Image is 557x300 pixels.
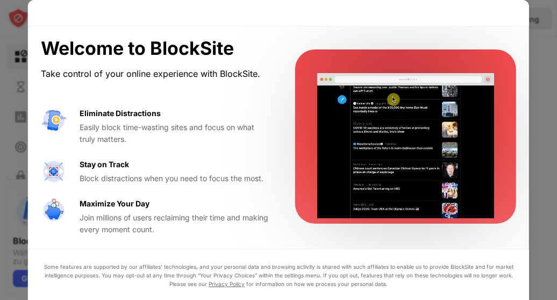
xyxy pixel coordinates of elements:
div: Join millions of users reclaiming their time and making every moment count. [80,212,269,236]
img: value-avoid-distractions.svg [41,108,67,133]
div: Eliminate Distractions [80,108,161,119]
img: value-focus.svg [41,159,67,184]
div: Block distractions when you need to focus the most. [80,173,269,184]
a: Privacy Policy [209,281,245,287]
div: Stay on Track [80,159,129,170]
div: Welcome to BlockSite [41,38,269,60]
div: Take control of your online experience with BlockSite. [41,66,269,82]
img: value-safe-time.svg [41,198,67,224]
div: Maximize Your Day [80,198,149,210]
div: Some features are supported by our affiliates’ technologies, and your personal data and browsing ... [41,262,516,288]
div: Easily block time-wasting sites and focus on what truly matters. [80,122,269,146]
